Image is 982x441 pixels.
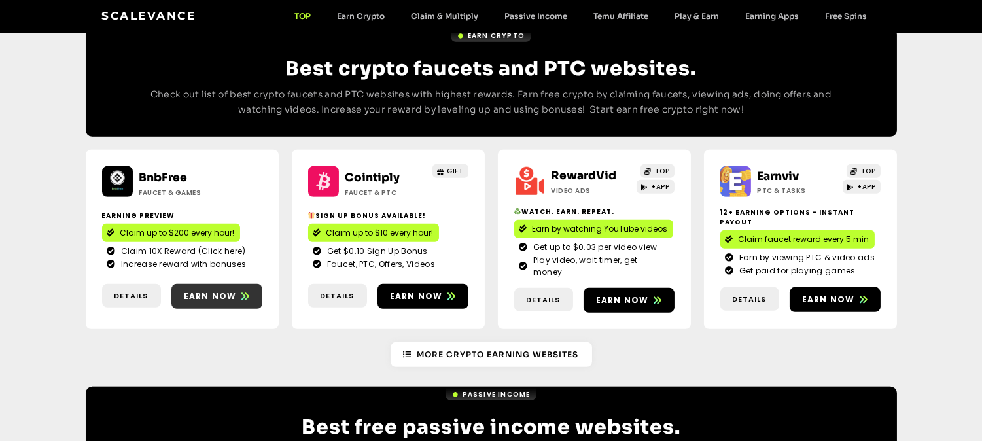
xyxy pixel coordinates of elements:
[432,164,468,178] a: GIFT
[758,186,839,196] h2: PTC & Tasks
[640,164,675,178] a: TOP
[758,169,799,183] a: Earnviv
[813,11,881,21] a: Free Spins
[138,57,845,80] h2: Best crypto faucets and PTC websites.
[533,223,668,235] span: Earn by watching YouTube videos
[552,169,617,183] a: RewardVid
[720,207,881,227] h2: 12+ Earning options - instant payout
[345,188,427,198] h2: Faucet & PTC
[326,227,434,239] span: Claim up to $10 every hour!
[447,166,464,176] span: GIFT
[138,415,845,439] h2: Best free passive income websites.
[102,9,196,22] a: Scalevance
[417,349,579,361] span: More Crypto earning Websites
[118,245,246,257] span: Claim 10X Reward (Click here)
[463,389,531,399] span: Passive Income
[184,291,237,302] span: Earn now
[139,171,188,185] a: BnbFree
[720,287,779,311] a: Details
[652,182,670,192] span: +APP
[655,166,670,176] span: TOP
[102,211,262,220] h2: Earning Preview
[790,287,881,312] a: Earn now
[324,245,428,257] span: Get $0.10 Sign Up Bonus
[446,388,537,400] a: Passive Income
[107,245,257,257] a: Claim 10X Reward (Click here)
[527,294,561,306] span: Details
[282,11,324,21] a: TOP
[552,186,633,196] h2: Video ads
[398,11,492,21] a: Claim & Multiply
[390,291,443,302] span: Earn now
[345,171,400,185] a: Cointiply
[739,234,869,245] span: Claim faucet reward every 5 min
[138,87,845,118] p: Check out list of best crypto faucets and PTC websites with highest rewards. Earn free crypto by ...
[308,212,315,219] img: 🎁
[102,284,161,308] a: Details
[584,288,675,313] a: Earn now
[720,230,875,249] a: Claim faucet reward every 5 min
[514,207,675,217] h2: Watch. Earn. Repeat.
[530,255,669,278] span: Play video, wait timer, get money
[858,182,876,192] span: +APP
[802,294,855,306] span: Earn now
[308,284,367,308] a: Details
[391,342,592,367] a: More Crypto earning Websites
[468,31,525,41] span: Earn Crypto
[736,252,875,264] span: Earn by viewing PTC & video ads
[114,291,149,302] span: Details
[596,294,649,306] span: Earn now
[514,288,573,312] a: Details
[171,284,262,309] a: Earn now
[118,258,246,270] span: Increase reward with bonuses
[733,294,767,305] span: Details
[861,166,876,176] span: TOP
[324,11,398,21] a: Earn Crypto
[102,224,240,242] a: Claim up to $200 every hour!
[451,29,531,42] a: Earn Crypto
[847,164,881,178] a: TOP
[581,11,662,21] a: Temu Affiliate
[530,241,658,253] span: Get up to $0.03 per video view
[321,291,355,302] span: Details
[308,224,439,242] a: Claim up to $10 every hour!
[120,227,235,239] span: Claim up to $200 every hour!
[324,258,435,270] span: Faucet, PTC, Offers, Videos
[514,220,673,238] a: Earn by watching YouTube videos
[662,11,733,21] a: Play & Earn
[637,180,675,194] a: +APP
[733,11,813,21] a: Earning Apps
[377,284,468,309] a: Earn now
[492,11,581,21] a: Passive Income
[736,265,856,277] span: Get paid for playing games
[282,11,881,21] nav: Menu
[308,211,468,220] h2: Sign up bonus available!
[843,180,881,194] a: +APP
[514,208,521,215] img: ♻️
[139,188,221,198] h2: Faucet & Games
